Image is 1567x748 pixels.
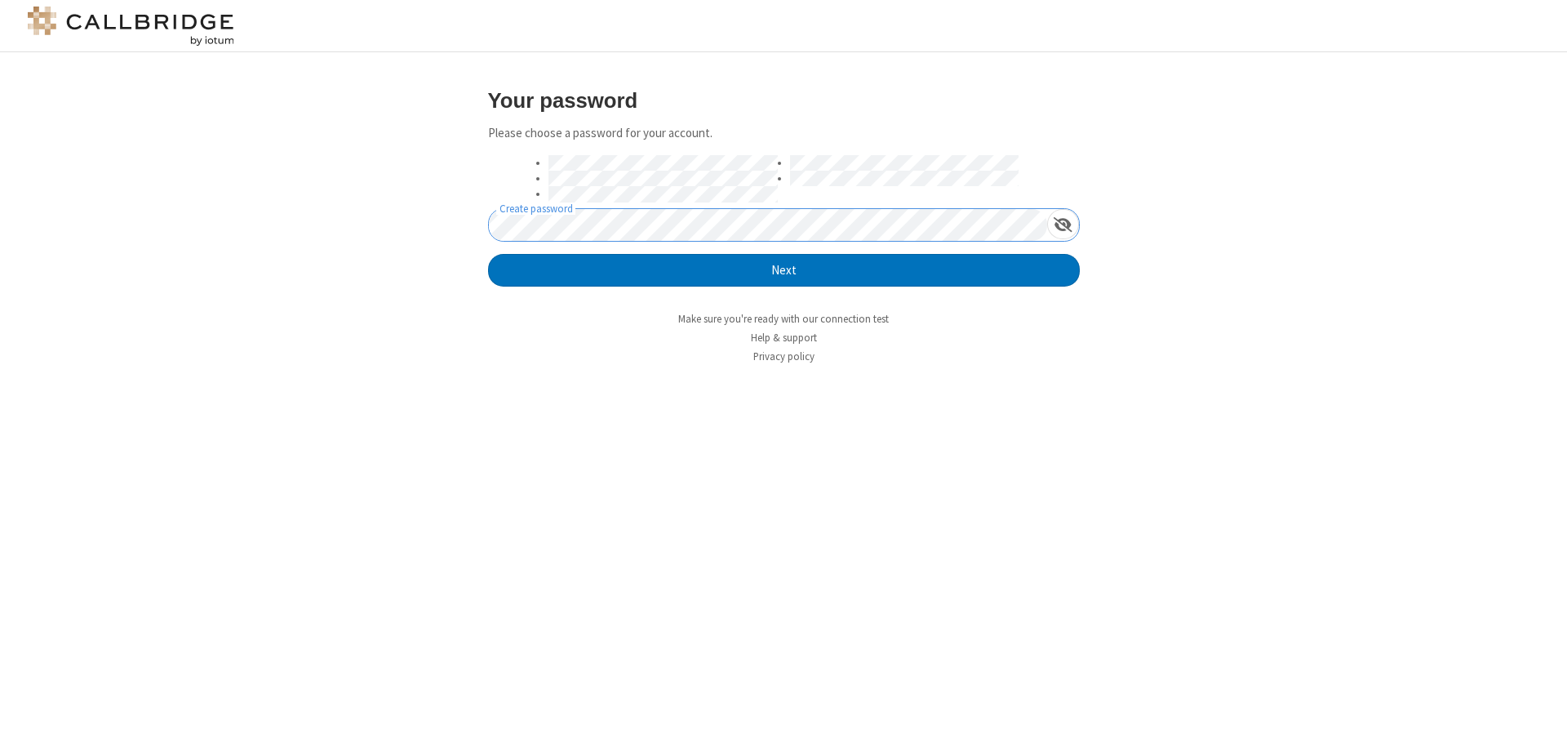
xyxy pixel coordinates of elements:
a: Make sure you're ready with our connection test [678,312,889,326]
button: Next [488,254,1080,287]
p: Please choose a password for your account. [488,124,1080,143]
img: logo@2x.png [24,7,237,46]
div: Show password [1047,209,1079,239]
input: Create password [489,209,1047,241]
a: Privacy policy [753,350,815,363]
h3: Your password [488,89,1080,112]
a: Help & support [751,331,817,345]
